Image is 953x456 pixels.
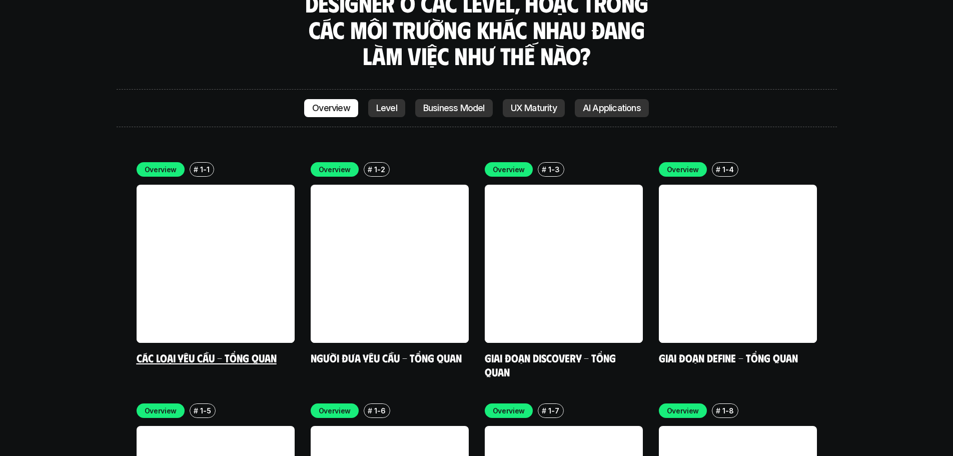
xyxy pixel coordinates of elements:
h6: # [368,407,372,414]
p: 1-5 [200,405,211,416]
p: 1-3 [548,164,559,175]
p: Overview [667,405,699,416]
p: 1-7 [548,405,559,416]
p: Overview [493,405,525,416]
h6: # [716,166,720,173]
a: Overview [304,99,358,117]
a: UX Maturity [503,99,565,117]
p: Overview [667,164,699,175]
p: UX Maturity [511,103,557,113]
a: Người đưa yêu cầu - Tổng quan [311,351,462,364]
a: Các loại yêu cầu - Tổng quan [137,351,277,364]
p: Business Model [423,103,485,113]
p: 1-1 [200,164,209,175]
p: AI Applications [583,103,641,113]
a: Level [368,99,405,117]
h6: # [542,407,546,414]
p: 1-4 [722,164,733,175]
p: Overview [319,164,351,175]
h6: # [194,407,198,414]
p: Level [376,103,397,113]
p: 1-8 [722,405,733,416]
p: 1-6 [374,405,385,416]
h6: # [368,166,372,173]
h6: # [194,166,198,173]
p: Overview [145,405,177,416]
a: AI Applications [575,99,649,117]
h6: # [542,166,546,173]
p: Overview [145,164,177,175]
p: Overview [493,164,525,175]
a: Giai đoạn Define - Tổng quan [659,351,798,364]
p: Overview [312,103,350,113]
p: Overview [319,405,351,416]
a: Giai đoạn Discovery - Tổng quan [485,351,618,378]
p: 1-2 [374,164,385,175]
h6: # [716,407,720,414]
a: Business Model [415,99,493,117]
